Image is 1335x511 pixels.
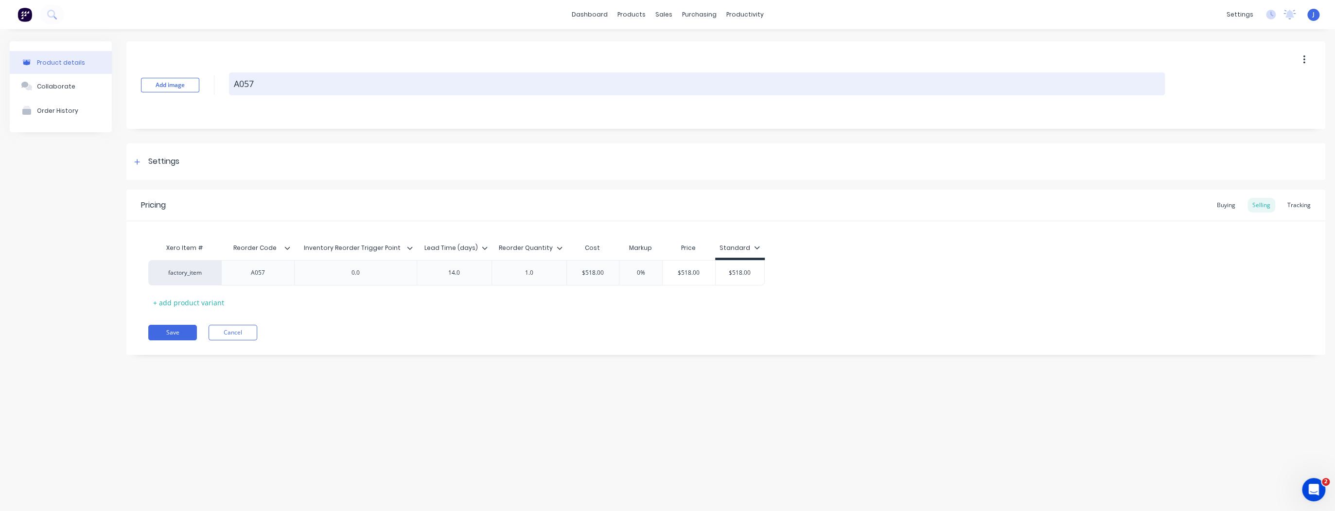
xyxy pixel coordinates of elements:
[492,238,566,258] div: Reorder Quantity
[663,261,715,285] div: $518.00
[716,261,764,285] div: $518.00
[505,266,553,279] div: 1.0
[234,266,282,279] div: A057
[417,238,492,258] div: Lead Time (days)
[619,238,662,258] div: Markup
[148,260,765,285] div: factory_itemA0570.014.01.0$518.000%$518.00$518.00
[650,7,677,22] div: sales
[148,295,229,310] div: + add product variant
[566,238,619,258] div: Cost
[567,261,619,285] div: $518.00
[10,74,112,98] button: Collaborate
[417,236,486,260] div: Lead Time (days)
[18,7,32,22] img: Factory
[1282,198,1316,212] div: Tracking
[1322,478,1330,486] span: 2
[430,266,478,279] div: 14.0
[148,238,221,258] div: Xero Item #
[141,78,199,92] button: Add image
[1313,10,1315,19] span: J
[221,236,288,260] div: Reorder Code
[10,51,112,74] button: Product details
[677,7,721,22] div: purchasing
[37,59,85,66] div: Product details
[1212,198,1240,212] div: Buying
[221,238,294,258] div: Reorder Code
[1247,198,1275,212] div: Selling
[492,236,561,260] div: Reorder Quantity
[10,98,112,123] button: Order History
[37,107,78,114] div: Order History
[613,7,650,22] div: products
[148,156,179,168] div: Settings
[229,72,1165,95] textarea: A057
[662,238,715,258] div: Price
[294,236,411,260] div: Inventory Reorder Trigger Point
[141,199,166,211] div: Pricing
[616,261,665,285] div: 0%
[1222,7,1258,22] div: settings
[158,268,211,277] div: factory_item
[294,238,417,258] div: Inventory Reorder Trigger Point
[331,266,380,279] div: 0.0
[1302,478,1325,501] iframe: Intercom live chat
[148,325,197,340] button: Save
[721,7,769,22] div: productivity
[209,325,257,340] button: Cancel
[720,244,760,252] div: Standard
[567,7,613,22] a: dashboard
[37,83,75,90] div: Collaborate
